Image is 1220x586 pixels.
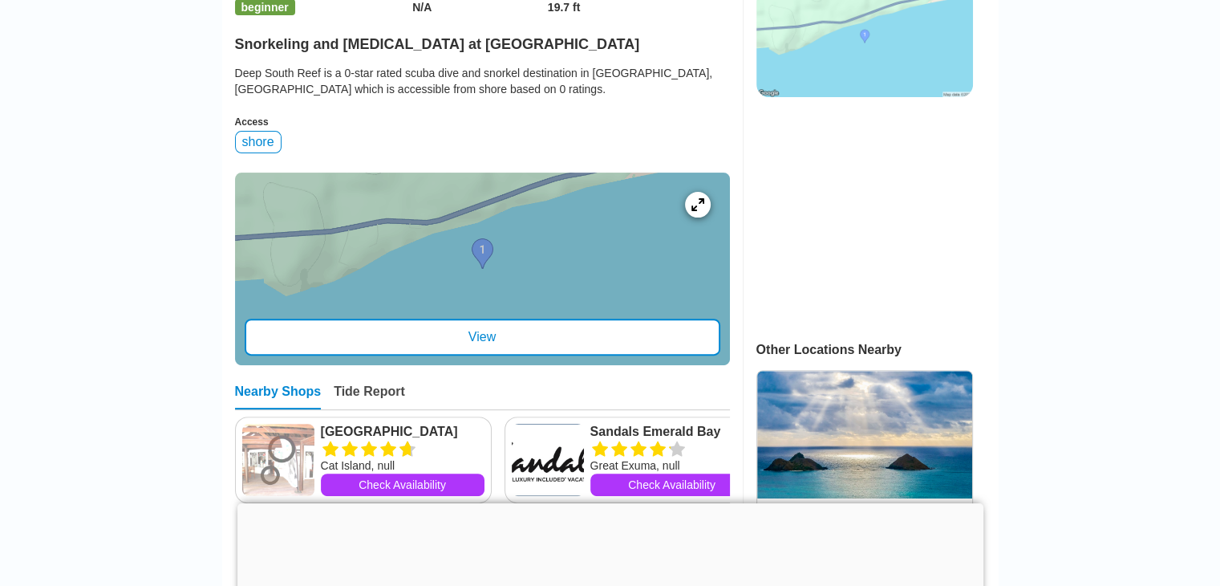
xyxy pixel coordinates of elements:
a: Check Availability [590,474,754,496]
div: Access [235,116,730,128]
div: Nearby Shops [235,385,322,409]
div: 19.7 ft [548,1,730,14]
div: 4 [235,539,253,560]
a: [GEOGRAPHIC_DATA] [321,424,484,440]
div: N/A [412,1,548,14]
div: Tide Report [334,385,405,409]
div: View [245,319,720,356]
div: Cat Island, null [321,458,484,474]
div: 5 [235,516,253,537]
div: Deep South Reef is a 0-star rated scuba dive and snorkel destination in [GEOGRAPHIC_DATA], [GEOGR... [235,65,730,97]
img: Sandals Emerald Bay [512,424,584,496]
div: 3 [235,564,253,584]
a: entry mapView [235,173,730,365]
div: Other Locations Nearby [756,343,999,357]
div: shore [235,131,282,153]
div: Great Exuma, null [590,458,754,474]
a: Sandals Emerald Bay [590,424,754,440]
a: Check Availability [321,474,484,496]
h2: Snorkeling and [MEDICAL_DATA] at [GEOGRAPHIC_DATA] [235,26,730,53]
img: Greenwood Beach Resort [242,424,314,496]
